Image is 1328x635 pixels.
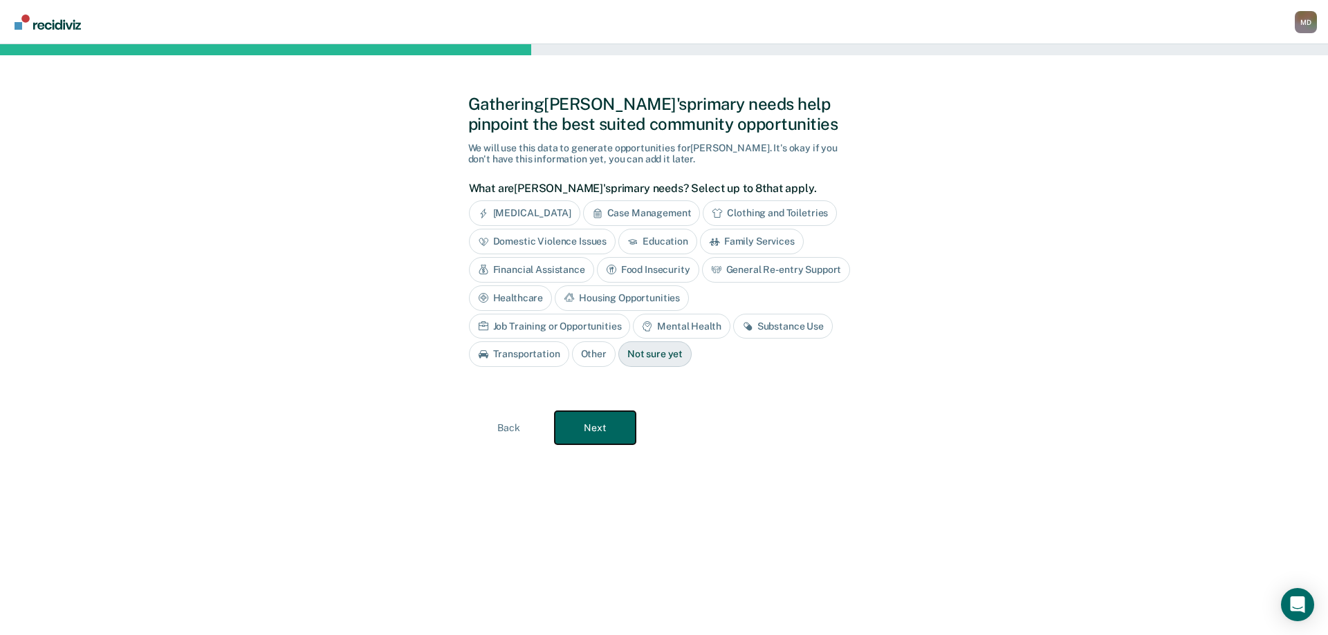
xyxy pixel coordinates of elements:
div: Mental Health [633,314,730,339]
div: Housing Opportunities [555,285,689,311]
div: Food Insecurity [597,257,699,283]
div: Job Training or Opportunities [469,314,631,339]
div: Clothing and Toiletries [703,200,837,226]
div: Case Management [583,200,701,226]
div: Transportation [469,341,569,367]
div: M D [1295,11,1317,33]
div: We will use this data to generate opportunities for [PERSON_NAME] . It's okay if you don't have t... [468,142,860,166]
div: Gathering [PERSON_NAME]'s primary needs help pinpoint the best suited community opportunities [468,94,860,134]
div: Not sure yet [618,341,692,367]
label: What are [PERSON_NAME]'s primary needs? Select up to 8 that apply. [469,182,853,195]
div: Other [572,341,616,367]
div: Healthcare [469,285,553,311]
div: Substance Use [733,314,833,339]
img: Recidiviz [15,15,81,30]
button: Profile dropdown button [1295,11,1317,33]
div: General Re-entry Support [702,257,851,283]
button: Back [468,411,549,444]
div: Domestic Violence Issues [469,229,616,254]
div: Education [618,229,697,254]
button: Next [555,411,636,444]
div: Financial Assistance [469,257,594,283]
div: [MEDICAL_DATA] [469,200,580,226]
div: Family Services [700,229,804,254]
div: Open Intercom Messenger [1281,588,1314,621]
